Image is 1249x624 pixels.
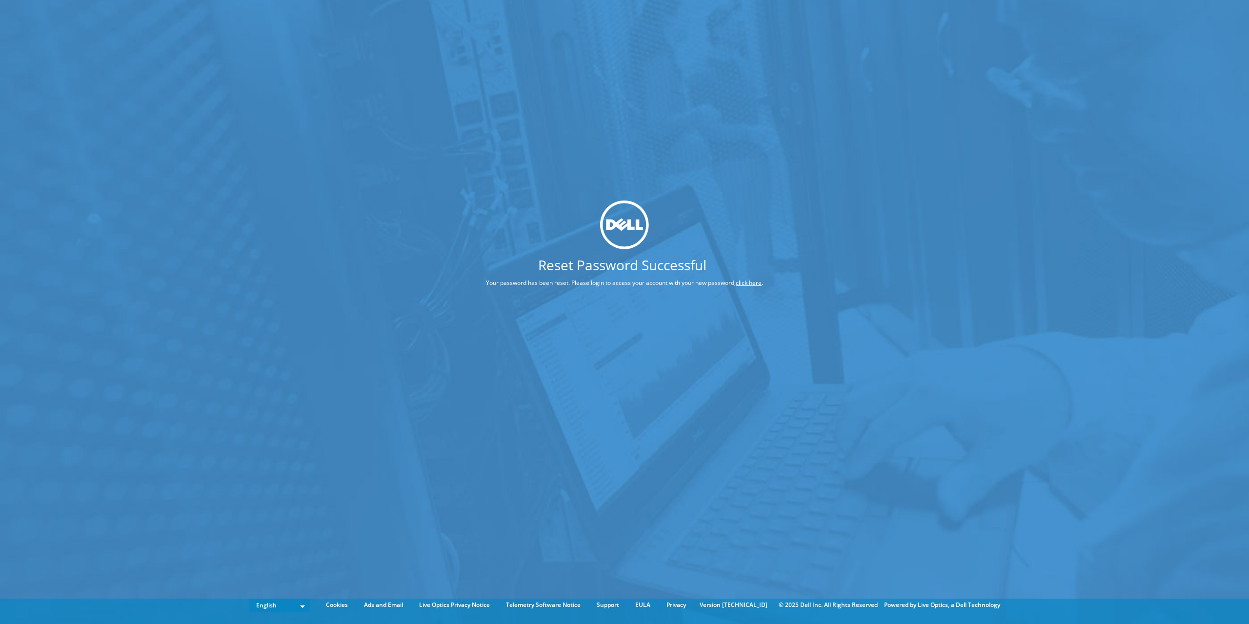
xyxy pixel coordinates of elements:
img: dell_svg_logo.svg [600,200,649,249]
li: Powered by Live Optics, a Dell Technology [884,600,1000,610]
a: click here [736,279,762,287]
a: Cookies [319,600,355,610]
a: EULA [628,600,658,610]
a: Live Optics Privacy Notice [412,600,497,610]
p: Your password has been reset. Please login to access your account with your new password, . [449,278,800,288]
a: Support [589,600,626,610]
a: Privacy [659,600,693,610]
h1: Reset Password Successful [449,258,795,272]
a: Telemetry Software Notice [499,600,588,610]
a: Ads and Email [357,600,410,610]
li: © 2025 Dell Inc. All Rights Reserved [774,600,883,610]
li: Version [TECHNICAL_ID] [695,600,772,610]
